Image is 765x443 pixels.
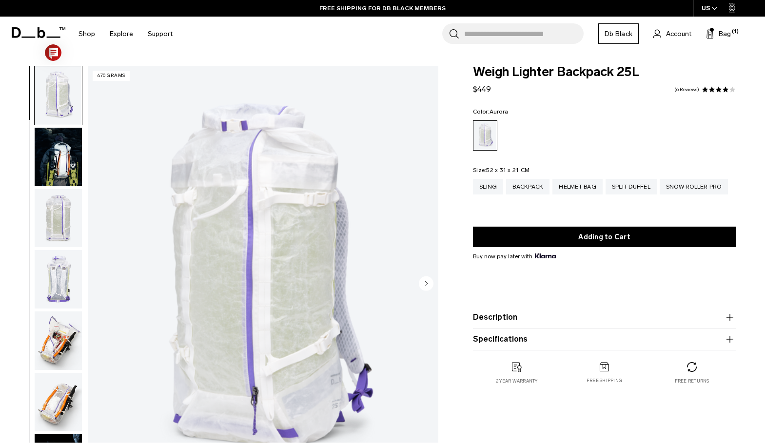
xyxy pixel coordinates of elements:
[490,108,509,115] span: Aurora
[34,189,82,248] button: Weigh_Lighter_Backpack_25L_2.png
[473,252,556,261] span: Buy now pay later with
[473,179,503,194] a: Sling
[419,276,433,293] button: Next slide
[35,250,82,308] img: Weigh_Lighter_Backpack_25L_3.png
[93,71,130,81] p: 470 grams
[653,28,691,39] a: Account
[78,17,95,51] a: Shop
[110,17,133,51] a: Explore
[34,372,82,432] button: Weigh_Lighter_Backpack_25L_5.png
[506,179,549,194] a: Backpack
[34,311,82,370] button: Weigh_Lighter_Backpack_25L_4.png
[35,311,82,370] img: Weigh_Lighter_Backpack_25L_4.png
[666,29,691,39] span: Account
[71,17,180,51] nav: Main Navigation
[587,377,622,384] p: Free shipping
[674,87,699,92] a: 6 reviews
[148,17,173,51] a: Support
[473,333,736,345] button: Specifications
[486,167,530,173] span: 52 x 31 x 21 CM
[598,23,639,44] a: Db Black
[34,127,82,187] button: Weigh_Lighter_Backpack_25L_Lifestyle_new.png
[35,128,82,186] img: Weigh_Lighter_Backpack_25L_Lifestyle_new.png
[496,378,538,385] p: 2 year warranty
[34,250,82,309] button: Weigh_Lighter_Backpack_25L_3.png
[473,167,530,173] legend: Size:
[473,227,736,247] button: Adding to Cart
[706,28,731,39] button: Bag (1)
[473,109,508,115] legend: Color:
[35,189,82,248] img: Weigh_Lighter_Backpack_25L_2.png
[675,378,709,385] p: Free returns
[319,4,446,13] a: FREE SHIPPING FOR DB BLACK MEMBERS
[552,179,603,194] a: Helmet Bag
[35,66,82,125] img: Weigh_Lighter_Backpack_25L_1.png
[35,373,82,431] img: Weigh_Lighter_Backpack_25L_5.png
[535,253,556,258] img: {"height" => 20, "alt" => "Klarna"}
[473,120,497,151] a: Aurora
[473,84,491,94] span: $449
[473,66,736,78] span: Weigh Lighter Backpack 25L
[34,66,82,125] button: Weigh_Lighter_Backpack_25L_1.png
[719,29,731,39] span: Bag
[660,179,728,194] a: Snow Roller Pro
[732,28,739,36] span: (1)
[473,311,736,323] button: Description
[606,179,657,194] a: Split Duffel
